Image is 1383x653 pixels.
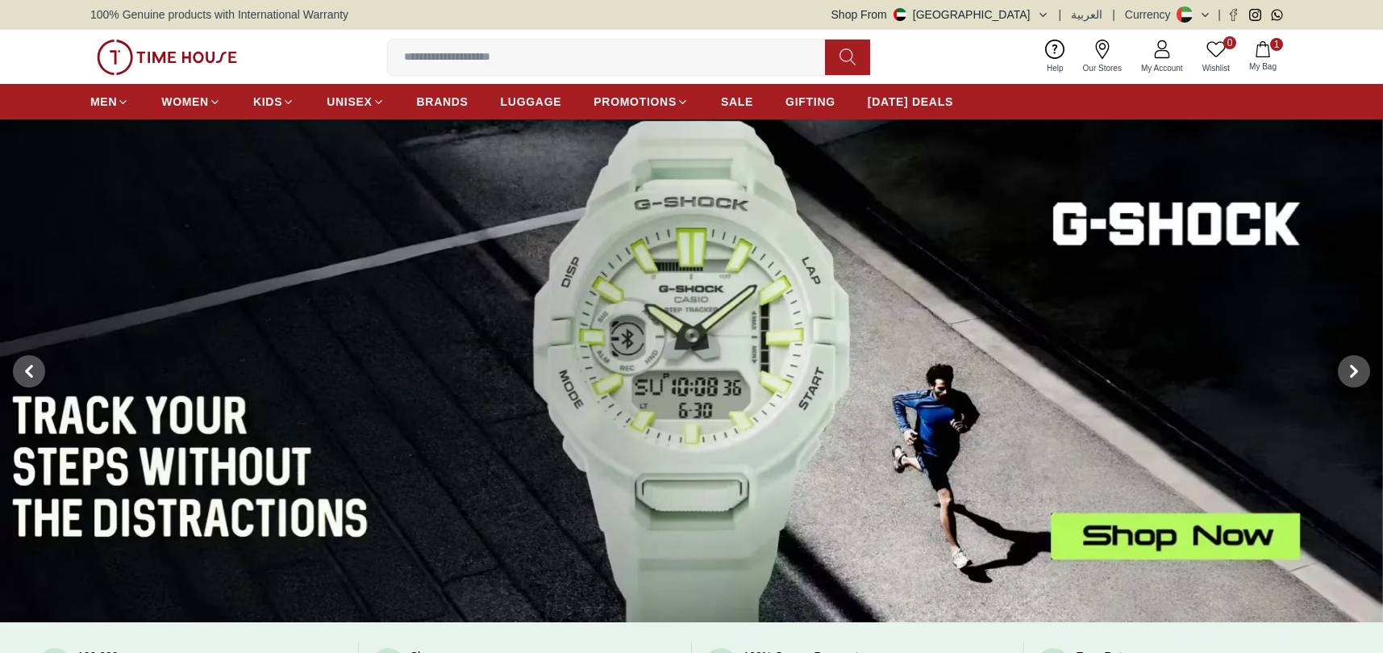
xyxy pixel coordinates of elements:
[1040,62,1070,74] span: Help
[90,6,348,23] span: 100% Genuine products with International Warranty
[1073,36,1131,77] a: Our Stores
[1077,62,1128,74] span: Our Stores
[417,94,469,110] span: BRANDS
[501,87,562,116] a: LUGGAGE
[97,40,237,75] img: ...
[894,8,906,21] img: United Arab Emirates
[1227,9,1239,21] a: Facebook
[721,87,753,116] a: SALE
[1239,38,1286,76] button: 1My Bag
[1193,36,1239,77] a: 0Wishlist
[253,87,294,116] a: KIDS
[501,94,562,110] span: LUGGAGE
[594,94,677,110] span: PROMOTIONS
[1112,6,1115,23] span: |
[327,94,372,110] span: UNISEX
[1059,6,1062,23] span: |
[1270,38,1283,51] span: 1
[868,94,953,110] span: [DATE] DEALS
[785,94,835,110] span: GIFTING
[1243,61,1283,73] span: My Bag
[161,94,209,110] span: WOMEN
[1125,6,1177,23] div: Currency
[785,87,835,116] a: GIFTING
[1223,36,1236,49] span: 0
[417,87,469,116] a: BRANDS
[90,87,129,116] a: MEN
[90,94,117,110] span: MEN
[868,87,953,116] a: [DATE] DEALS
[253,94,282,110] span: KIDS
[1135,62,1189,74] span: My Account
[1218,6,1221,23] span: |
[327,87,384,116] a: UNISEX
[1037,36,1073,77] a: Help
[1271,9,1283,21] a: Whatsapp
[161,87,221,116] a: WOMEN
[1196,62,1236,74] span: Wishlist
[1249,9,1261,21] a: Instagram
[1071,6,1102,23] button: العربية
[594,87,689,116] a: PROMOTIONS
[831,6,1049,23] button: Shop From[GEOGRAPHIC_DATA]
[721,94,753,110] span: SALE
